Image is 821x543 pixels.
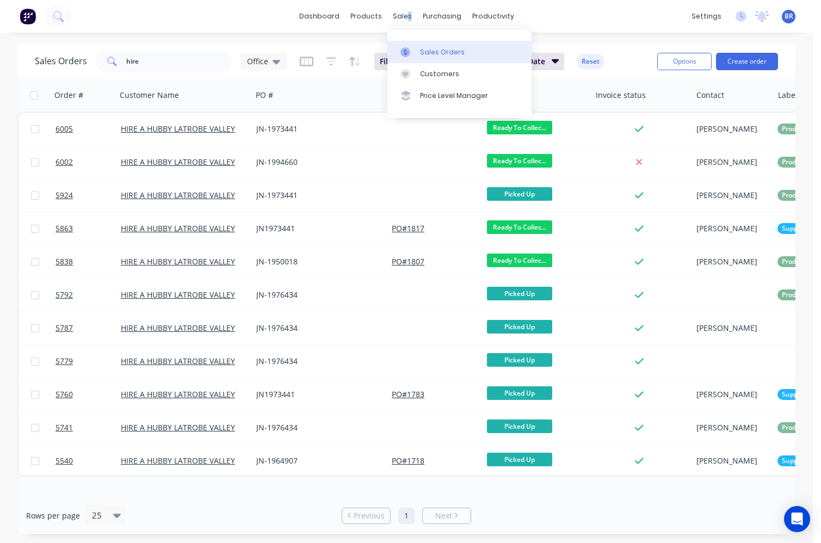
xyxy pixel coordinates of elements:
[55,312,121,344] a: 5787
[696,157,766,168] div: [PERSON_NAME]
[487,154,552,168] span: Ready To Collec...
[55,356,73,367] span: 5779
[256,124,377,134] div: JN-1973441
[55,345,121,378] a: 5779
[487,353,552,367] span: Picked Up
[417,8,467,24] div: purchasing
[55,411,121,444] a: 5741
[345,8,387,24] div: products
[784,506,810,532] div: Open Intercom Messenger
[256,157,377,168] div: JN-1994660
[55,455,73,466] span: 5540
[55,256,73,267] span: 5838
[256,422,377,433] div: JN-1976434
[392,223,424,234] button: PO#1817
[256,190,377,201] div: JN-1973441
[487,453,552,466] span: Picked Up
[121,157,235,167] a: HIRE A HUBBY LATROBE VALLEY
[696,389,766,400] div: [PERSON_NAME]
[657,53,712,70] button: Options
[247,55,268,67] span: Office
[487,386,552,400] span: Picked Up
[55,245,121,278] a: 5838
[55,113,121,145] a: 6005
[487,419,552,433] span: Picked Up
[337,508,476,524] ul: Pagination
[696,323,766,334] div: [PERSON_NAME]
[782,124,816,134] span: Production
[20,8,36,24] img: Factory
[785,11,793,21] span: BR
[782,289,816,300] span: Production
[55,157,73,168] span: 6002
[55,124,73,134] span: 6005
[420,91,488,101] div: Price Level Manager
[256,455,377,466] div: JN-1964907
[55,323,73,334] span: 5787
[120,90,179,101] div: Customer Name
[392,455,424,466] button: PO#1718
[55,422,73,433] span: 5741
[696,223,766,234] div: [PERSON_NAME]
[696,422,766,433] div: [PERSON_NAME]
[121,323,235,333] a: HIRE A HUBBY LATROBE VALLEY
[55,279,121,311] a: 5792
[354,510,385,521] span: Previous
[487,287,552,300] span: Picked Up
[696,124,766,134] div: [PERSON_NAME]
[420,69,459,79] div: Customers
[256,223,377,234] div: JN1973441
[487,320,552,334] span: Picked Up
[55,146,121,178] a: 6002
[423,510,471,521] a: Next page
[467,8,520,24] div: productivity
[121,422,235,433] a: HIRE A HUBBY LATROBE VALLEY
[35,56,87,66] h1: Sales Orders
[387,63,532,85] a: Customers
[777,190,820,201] button: Production
[782,256,816,267] span: Production
[294,8,345,24] a: dashboard
[121,190,235,200] a: HIRE A HUBBY LATROBE VALLEY
[777,422,820,433] button: Production
[55,445,121,477] a: 5540
[121,289,235,300] a: HIRE A HUBBY LATROBE VALLEY
[55,223,73,234] span: 5863
[577,54,604,69] button: Reset
[55,179,121,212] a: 5924
[121,389,235,399] a: HIRE A HUBBY LATROBE VALLEY
[121,455,235,466] a: HIRE A HUBBY LATROBE VALLEY
[121,356,235,366] a: HIRE A HUBBY LATROBE VALLEY
[696,190,766,201] div: [PERSON_NAME]
[487,187,552,201] span: Picked Up
[782,157,816,168] span: Production
[55,190,73,201] span: 5924
[487,220,552,234] span: Ready To Collec...
[380,56,429,67] span: Filters: Status
[256,356,377,367] div: JN-1976434
[782,422,816,433] span: Production
[55,378,121,411] a: 5760
[55,212,121,245] a: 5863
[256,389,377,400] div: JN1973441
[387,8,417,24] div: sales
[387,41,532,63] a: Sales Orders
[256,323,377,334] div: JN-1976434
[686,8,727,24] div: settings
[256,256,377,267] div: JN-1950018
[716,53,778,70] button: Create order
[777,124,820,134] button: Production
[696,455,766,466] div: [PERSON_NAME]
[26,510,80,521] span: Rows per page
[256,289,377,300] div: JN-1976434
[387,85,532,107] a: Price Level Manager
[256,90,273,101] div: PO #
[392,256,424,267] button: PO#1807
[398,508,415,524] a: Page 1 is your current page
[777,157,820,168] button: Production
[420,47,465,57] div: Sales Orders
[121,256,235,267] a: HIRE A HUBBY LATROBE VALLEY
[121,124,235,134] a: HIRE A HUBBY LATROBE VALLEY
[55,389,73,400] span: 5760
[777,289,820,300] button: Production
